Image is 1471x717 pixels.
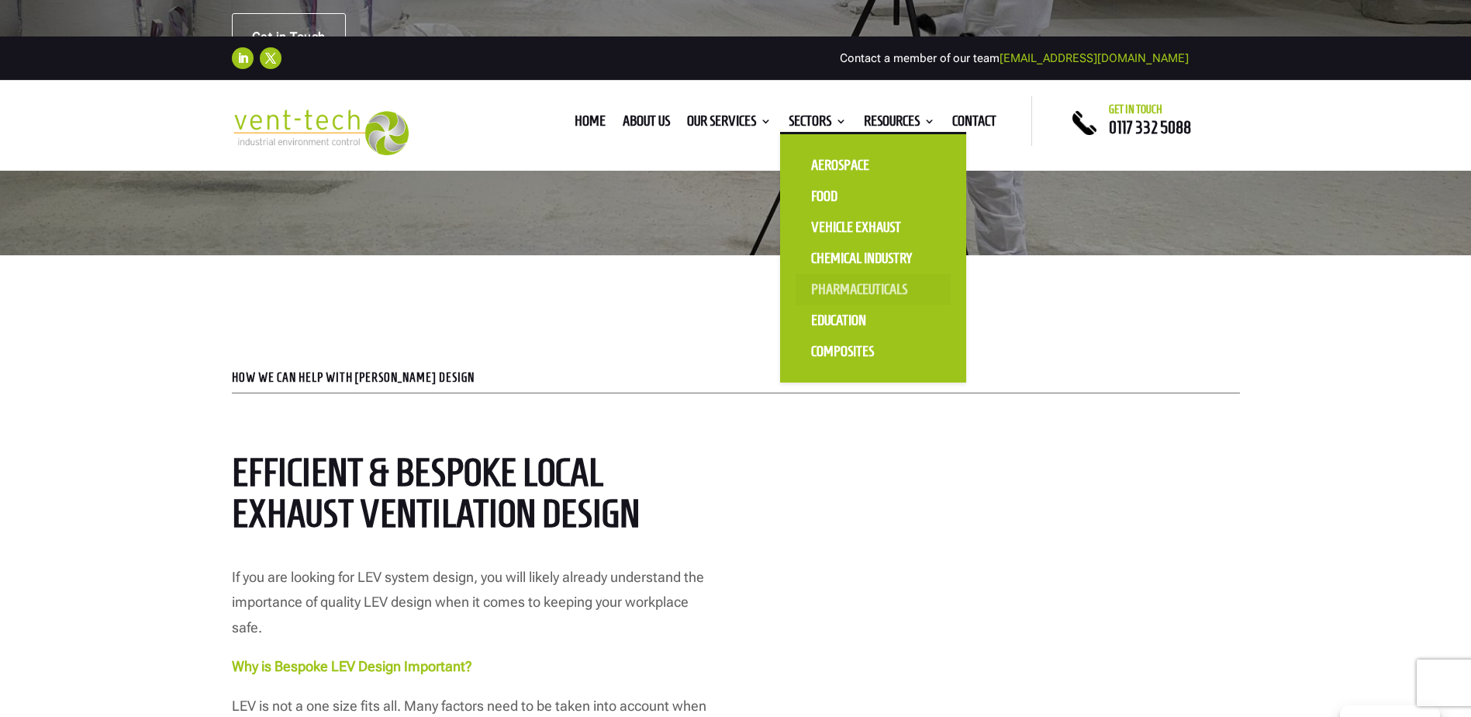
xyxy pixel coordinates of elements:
[575,116,606,133] a: Home
[623,116,670,133] a: About us
[232,569,704,636] span: If you are looking for LEV system design, you will likely already understand the importance of qu...
[789,116,847,133] a: Sectors
[1109,118,1191,137] a: 0117 332 5088
[260,47,281,69] a: Follow on X
[232,109,409,155] img: 2023-09-27T08_35_16.549ZVENT-TECH---Clear-background
[232,13,346,61] a: Get in Touch
[232,452,708,542] h2: Efficient & Bespoke Local Exhaust Ventilation Design
[796,212,951,243] a: Vehicle Exhaust
[232,658,472,674] strong: Why is Bespoke LEV Design Important?
[864,116,935,133] a: Resources
[796,305,951,336] a: Education
[1000,51,1189,65] a: [EMAIL_ADDRESS][DOMAIN_NAME]
[952,116,996,133] a: Contact
[1109,103,1162,116] span: Get in touch
[796,150,951,181] a: Aerospace
[796,181,951,212] a: Food
[232,372,1240,384] p: HOW WE CAN HELP WITH [PERSON_NAME] DESIGN
[232,47,254,69] a: Follow on LinkedIn
[796,336,951,367] a: Composites
[796,274,951,305] a: Pharmaceuticals
[796,243,951,274] a: Chemical Industry
[687,116,772,133] a: Our Services
[840,51,1189,65] span: Contact a member of our team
